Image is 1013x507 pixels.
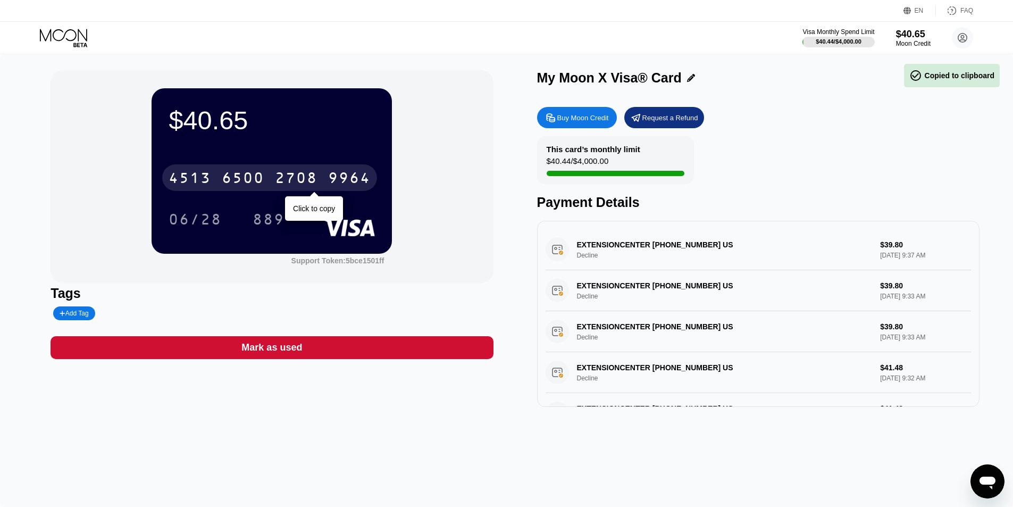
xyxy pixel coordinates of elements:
[896,40,931,47] div: Moon Credit
[53,306,95,320] div: Add Tag
[936,5,973,16] div: FAQ
[328,171,371,188] div: 9964
[960,7,973,14] div: FAQ
[51,336,493,359] div: Mark as used
[642,113,698,122] div: Request a Refund
[624,107,704,128] div: Request a Refund
[547,145,640,154] div: This card’s monthly limit
[557,113,609,122] div: Buy Moon Credit
[291,256,384,265] div: Support Token: 5bce1501ff
[802,28,874,47] div: Visa Monthly Spend Limit$40.44/$4,000.00
[547,156,609,171] div: $40.44 / $4,000.00
[970,464,1004,498] iframe: Button to launch messaging window
[802,28,874,36] div: Visa Monthly Spend Limit
[909,69,994,82] div: Copied to clipboard
[537,70,682,86] div: My Moon X Visa® Card
[896,29,931,40] div: $40.65
[161,206,230,232] div: 06/28
[60,310,88,317] div: Add Tag
[915,7,924,14] div: EN
[253,212,284,229] div: 889
[245,206,292,232] div: 889
[903,5,936,16] div: EN
[537,107,617,128] div: Buy Moon Credit
[162,164,377,191] div: 4513650027089964
[169,212,222,229] div: 06/28
[537,195,979,210] div: Payment Details
[222,171,264,188] div: 6500
[896,29,931,47] div: $40.65Moon Credit
[241,342,302,354] div: Mark as used
[291,256,384,265] div: Support Token:5bce1501ff
[51,286,493,301] div: Tags
[909,69,922,82] span: 
[293,204,335,213] div: Click to copy
[816,38,861,45] div: $40.44 / $4,000.00
[169,105,375,135] div: $40.65
[169,171,211,188] div: 4513
[275,171,317,188] div: 2708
